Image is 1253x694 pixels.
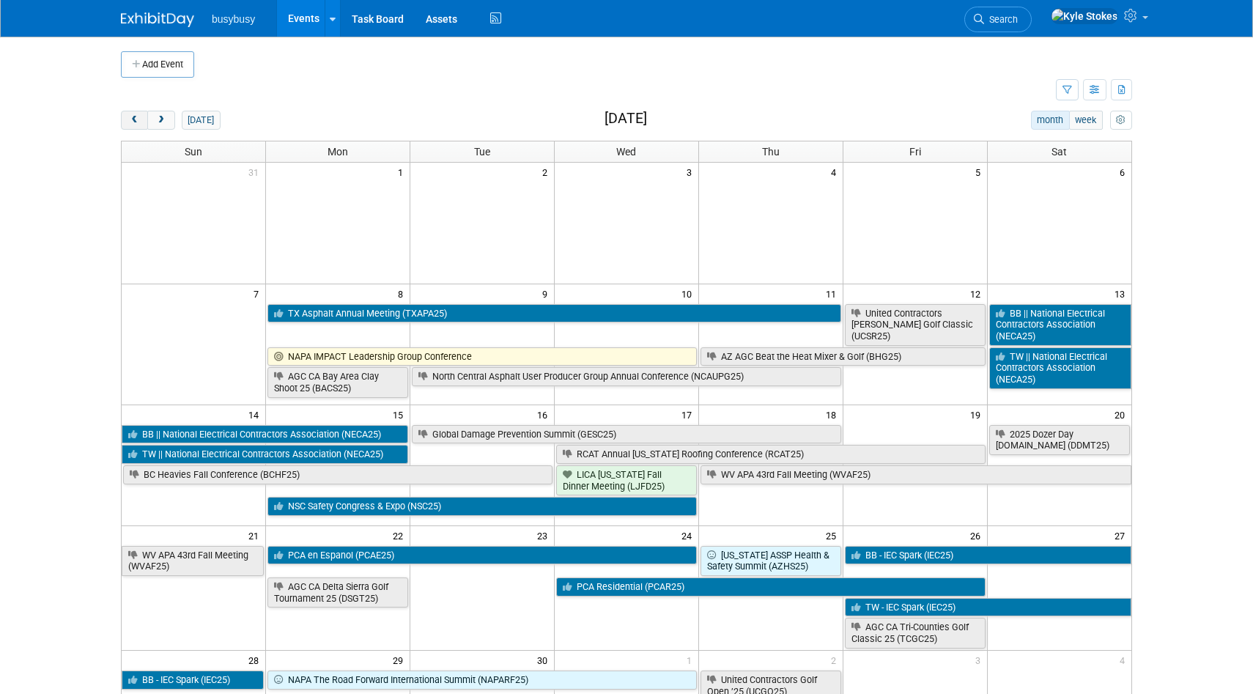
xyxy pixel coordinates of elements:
a: Search [964,7,1032,32]
a: NSC Safety Congress & Expo (NSC25) [267,497,697,516]
a: AGC CA Delta Sierra Golf Tournament 25 (DSGT25) [267,577,408,608]
a: AGC CA Tri-Counties Golf Classic 25 (TCGC25) [845,618,986,648]
span: 25 [824,526,843,545]
button: myCustomButton [1110,111,1132,130]
span: 5 [974,163,987,181]
span: Thu [762,146,780,158]
a: United Contractors [PERSON_NAME] Golf Classic (UCSR25) [845,304,986,346]
span: 3 [685,163,698,181]
i: Personalize Calendar [1116,116,1126,125]
span: 17 [680,405,698,424]
h2: [DATE] [605,111,647,127]
span: 24 [680,526,698,545]
span: busybusy [212,13,255,25]
a: BB || National Electrical Contractors Association (NECA25) [989,304,1131,346]
a: North Central Asphalt User Producer Group Annual Conference (NCAUPG25) [412,367,841,386]
a: TW || National Electrical Contractors Association (NECA25) [989,347,1131,389]
span: 11 [824,284,843,303]
span: 10 [680,284,698,303]
span: 22 [391,526,410,545]
span: Wed [616,146,636,158]
span: 13 [1113,284,1131,303]
span: 4 [1118,651,1131,669]
span: 4 [829,163,843,181]
a: [US_STATE] ASSP Health & Safety Summit (AZHS25) [701,546,841,576]
button: month [1031,111,1070,130]
span: 7 [252,284,265,303]
span: 2 [829,651,843,669]
a: AZ AGC Beat the Heat Mixer & Golf (BHG25) [701,347,986,366]
img: ExhibitDay [121,12,194,27]
a: TW || National Electrical Contractors Association (NECA25) [122,445,408,464]
span: 27 [1113,526,1131,545]
button: [DATE] [182,111,221,130]
span: 15 [391,405,410,424]
span: 6 [1118,163,1131,181]
a: BC Heavies Fall Conference (BCHF25) [123,465,552,484]
span: 30 [536,651,554,669]
span: 23 [536,526,554,545]
span: 12 [969,284,987,303]
a: 2025 Dozer Day [DOMAIN_NAME] (DDMT25) [989,425,1130,455]
span: Fri [909,146,921,158]
span: 16 [536,405,554,424]
a: WV APA 43rd Fall Meeting (WVAF25) [122,546,264,576]
span: 26 [969,526,987,545]
span: 21 [247,526,265,545]
button: week [1069,111,1103,130]
a: BB - IEC Spark (IEC25) [845,546,1131,565]
span: 2 [541,163,554,181]
a: WV APA 43rd Fall Meeting (WVAF25) [701,465,1131,484]
a: NAPA The Road Forward International Summit (NAPARF25) [267,671,697,690]
a: Global Damage Prevention Summit (GESC25) [412,425,841,444]
a: BB - IEC Spark (IEC25) [122,671,264,690]
a: PCA en Espanol (PCAE25) [267,546,697,565]
span: Mon [328,146,348,158]
span: Search [984,14,1018,25]
a: NAPA IMPACT Leadership Group Conference [267,347,697,366]
a: RCAT Annual [US_STATE] Roofing Conference (RCAT25) [556,445,986,464]
img: Kyle Stokes [1051,8,1118,24]
span: 31 [247,163,265,181]
a: LICA [US_STATE] Fall Dinner Meeting (LJFD25) [556,465,697,495]
a: TX Asphalt Annual Meeting (TXAPA25) [267,304,840,323]
a: AGC CA Bay Area Clay Shoot 25 (BACS25) [267,367,408,397]
span: Tue [474,146,490,158]
span: 29 [391,651,410,669]
span: 28 [247,651,265,669]
span: 8 [396,284,410,303]
span: 18 [824,405,843,424]
button: Add Event [121,51,194,78]
a: TW - IEC Spark (IEC25) [845,598,1131,617]
span: Sun [185,146,202,158]
span: 9 [541,284,554,303]
span: 14 [247,405,265,424]
span: 3 [974,651,987,669]
button: next [147,111,174,130]
span: 1 [685,651,698,669]
a: PCA Residential (PCAR25) [556,577,986,597]
span: 19 [969,405,987,424]
span: 1 [396,163,410,181]
span: 20 [1113,405,1131,424]
span: Sat [1051,146,1067,158]
button: prev [121,111,148,130]
a: BB || National Electrical Contractors Association (NECA25) [122,425,408,444]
